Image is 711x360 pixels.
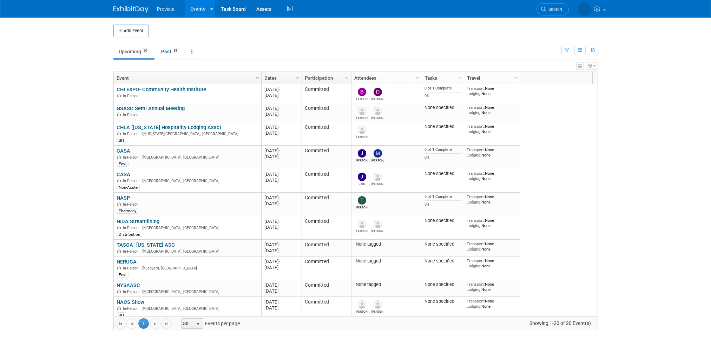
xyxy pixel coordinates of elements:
a: Go to the first page [115,318,126,329]
a: NASP [117,195,130,201]
span: Column Settings [513,75,519,81]
div: [DATE] [264,282,298,288]
div: [DATE] [264,86,298,92]
span: Lodging: [467,110,481,115]
div: None specified [424,171,461,176]
div: [DATE] [264,171,298,177]
span: In-Person [123,266,141,271]
div: None specified [424,105,461,111]
a: CASA [117,171,130,178]
td: Committed [302,122,351,146]
div: [DATE] [264,195,298,201]
span: 50 [182,319,193,328]
span: Go to the last page [164,321,169,327]
img: Jack Baird [358,173,366,181]
td: Committed [302,280,351,297]
span: In-Person [123,132,141,136]
div: None tagged [354,258,419,264]
a: Search [536,3,569,15]
span: - [279,299,280,305]
img: Jerry Johnson [374,220,382,228]
img: Jeff Kittle [358,220,366,228]
span: 1 [138,318,149,329]
img: In-Person Event [117,289,121,293]
div: [DATE] [264,148,298,154]
a: Event [117,72,257,84]
div: None None [467,86,517,96]
div: [DATE] [264,248,298,254]
span: Column Settings [344,75,350,81]
span: Transport: [467,218,485,223]
div: Pharmacy [117,208,138,214]
div: None specified [424,218,461,224]
img: ExhibitDay [113,6,149,13]
span: - [279,282,280,288]
img: Jeff Lawrence [358,149,366,158]
span: - [279,87,280,92]
div: None None [467,105,517,115]
span: Lodging: [467,223,481,228]
div: [DATE] [264,201,298,207]
div: None specified [424,241,461,247]
div: [DATE] [264,224,298,230]
div: [DATE] [264,124,298,130]
div: [DATE] [264,105,298,111]
span: - [279,172,280,177]
a: Column Settings [343,72,351,82]
span: - [279,219,280,224]
div: Trisha Mitkus [356,205,368,209]
span: In-Person [123,113,141,117]
div: Non-Acute [117,185,140,190]
div: [GEOGRAPHIC_DATA], [GEOGRAPHIC_DATA] [117,225,258,231]
img: Ashley Grossman [358,300,366,309]
span: Column Settings [457,75,463,81]
div: Jack Baird [356,181,368,186]
span: Column Settings [255,75,260,81]
img: Shai Davis [578,2,591,16]
img: Jennifer Geronaitis [374,173,382,181]
div: None None [467,124,517,134]
a: Go to the previous page [126,318,137,329]
div: [DATE] [264,130,298,136]
div: None None [467,147,517,158]
span: Column Settings [295,75,301,81]
span: Go to the first page [118,321,123,327]
span: Lodging: [467,91,481,96]
div: None specified [424,124,461,129]
div: Ledyard, [GEOGRAPHIC_DATA] [117,265,258,271]
img: Sloan Fioresi [358,107,366,115]
div: None None [467,194,517,205]
a: NYSAASC [117,282,140,288]
div: [DATE] [264,92,298,98]
div: 0% [424,155,461,160]
td: Committed [302,297,351,320]
span: Lodging: [467,264,481,268]
a: CASA [117,148,130,154]
span: Transport: [467,105,485,110]
span: Transport: [467,86,485,91]
span: - [279,259,280,264]
span: Search [546,7,562,12]
span: Transport: [467,241,485,246]
a: Travel [467,72,515,84]
span: Lodging: [467,153,481,158]
a: Column Settings [512,72,520,82]
a: NACS Show [117,299,144,305]
div: None tagged [354,241,419,247]
img: In-Person Event [117,113,121,116]
span: Column Settings [415,75,421,81]
span: In-Person [123,179,141,183]
a: Column Settings [456,72,464,82]
span: In-Person [123,226,141,230]
div: [DATE] [264,305,298,311]
div: BH [117,312,126,318]
div: 0% [424,94,461,99]
img: Trisha Mitkus [358,196,366,205]
a: Column Settings [414,72,422,82]
div: [GEOGRAPHIC_DATA], [GEOGRAPHIC_DATA] [117,154,258,160]
div: Jeff Kittle [356,228,368,233]
div: [DATE] [264,154,298,160]
span: Lodging: [467,304,481,309]
div: [DATE] [264,265,298,271]
img: Mitchell Bowman [374,149,382,158]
